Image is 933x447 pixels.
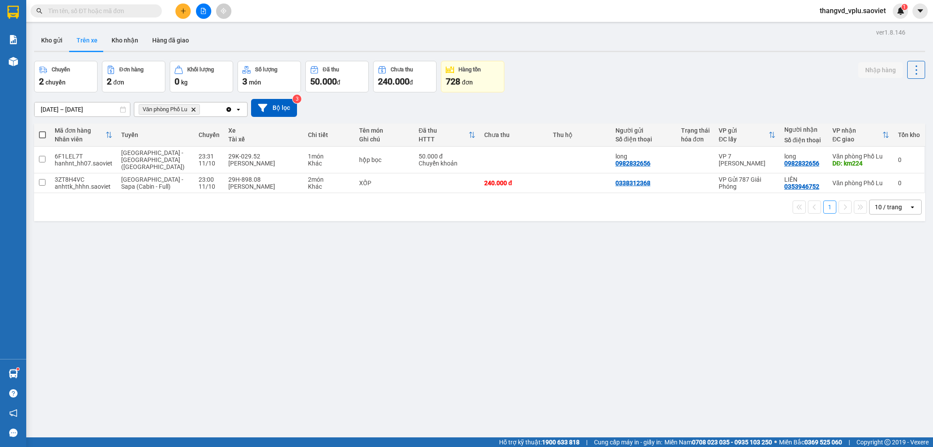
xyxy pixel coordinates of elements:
[199,183,220,190] div: 11/10
[902,4,908,10] sup: 1
[828,123,894,147] th: Toggle SortBy
[719,153,776,167] div: VP 7 [PERSON_NAME]
[359,136,410,143] div: Ghi chú
[832,136,882,143] div: ĐC giao
[238,61,301,92] button: Số lượng3món
[293,95,301,103] sup: 3
[228,136,299,143] div: Tài xế
[714,123,780,147] th: Toggle SortBy
[664,437,772,447] span: Miền Nam
[898,180,920,187] div: 0
[7,6,19,19] img: logo-vxr
[17,368,19,370] sup: 1
[220,8,227,14] span: aim
[9,389,17,398] span: question-circle
[378,76,409,87] span: 240.000
[196,4,211,19] button: file-add
[249,79,261,86] span: món
[199,176,220,183] div: 23:00
[216,4,231,19] button: aim
[484,131,544,138] div: Chưa thu
[202,105,203,114] input: Selected Văn phòng Phố Lu.
[308,183,350,190] div: Khác
[441,61,504,92] button: Hàng tồn728đơn
[615,127,672,134] div: Người gửi
[553,131,607,138] div: Thu hộ
[181,79,188,86] span: kg
[121,131,190,138] div: Tuyến
[419,127,468,134] div: Đã thu
[55,160,112,167] div: hanhnt_hh07.saoviet
[681,136,710,143] div: hóa đơn
[903,4,906,10] span: 1
[784,126,824,133] div: Người nhận
[55,136,105,143] div: Nhân viên
[813,5,893,16] span: thangvd_vplu.saoviet
[419,153,475,160] div: 50.000 đ
[884,439,891,445] span: copyright
[48,6,151,16] input: Tìm tên, số ĐT hoặc mã đơn
[199,160,220,167] div: 11/10
[916,7,924,15] span: caret-down
[199,153,220,160] div: 23:31
[121,149,185,170] span: [GEOGRAPHIC_DATA] - [GEOGRAPHIC_DATA] ([GEOGRAPHIC_DATA])
[308,131,350,138] div: Chi tiết
[143,106,187,113] span: Văn phòng Phố Lu
[9,429,17,437] span: message
[912,4,928,19] button: caret-down
[9,409,17,417] span: notification
[107,76,112,87] span: 2
[615,160,650,167] div: 0982832656
[310,76,337,87] span: 50.000
[70,30,105,51] button: Trên xe
[692,439,772,446] strong: 0708 023 035 - 0935 103 250
[784,176,824,183] div: LIÊN
[462,79,473,86] span: đơn
[359,180,410,187] div: XỐP
[681,127,710,134] div: Trạng thái
[308,160,350,167] div: Khác
[784,137,824,144] div: Số điện thoại
[180,8,186,14] span: plus
[823,201,836,214] button: 1
[391,67,413,73] div: Chưa thu
[308,176,350,183] div: 2 món
[200,8,206,14] span: file-add
[170,61,233,92] button: Khối lượng0kg
[615,136,672,143] div: Số điện thoại
[909,204,916,211] svg: open
[832,127,882,134] div: VP nhận
[305,61,369,92] button: Đã thu50.000đ
[308,153,350,160] div: 1 món
[832,180,889,187] div: Văn phòng Phố Lu
[499,437,580,447] span: Hỗ trợ kỹ thuật:
[121,176,183,190] span: [GEOGRAPHIC_DATA] - Sapa (Cabin - Full)
[832,160,889,167] div: DĐ: km224
[784,183,819,190] div: 0353946752
[105,30,145,51] button: Kho nhận
[898,131,920,138] div: Tồn kho
[804,439,842,446] strong: 0369 525 060
[898,156,920,163] div: 0
[36,8,42,14] span: search
[228,153,299,160] div: 29K-029.52
[719,127,769,134] div: VP gửi
[359,127,410,134] div: Tên món
[34,30,70,51] button: Kho gửi
[446,76,460,87] span: 728
[119,67,143,73] div: Đơn hàng
[113,79,124,86] span: đơn
[594,437,662,447] span: Cung cấp máy in - giấy in:
[191,107,196,112] svg: Delete
[323,67,339,73] div: Đã thu
[175,76,179,87] span: 0
[55,176,112,183] div: 3ZT8H4VC
[858,62,903,78] button: Nhập hàng
[55,153,112,160] div: 6F1LEL7T
[419,160,475,167] div: Chuyển khoản
[187,67,214,73] div: Khối lượng
[225,106,232,113] svg: Clear all
[55,183,112,190] div: anhttk_hhhn.saoviet
[255,67,277,73] div: Số lượng
[9,369,18,378] img: warehouse-icon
